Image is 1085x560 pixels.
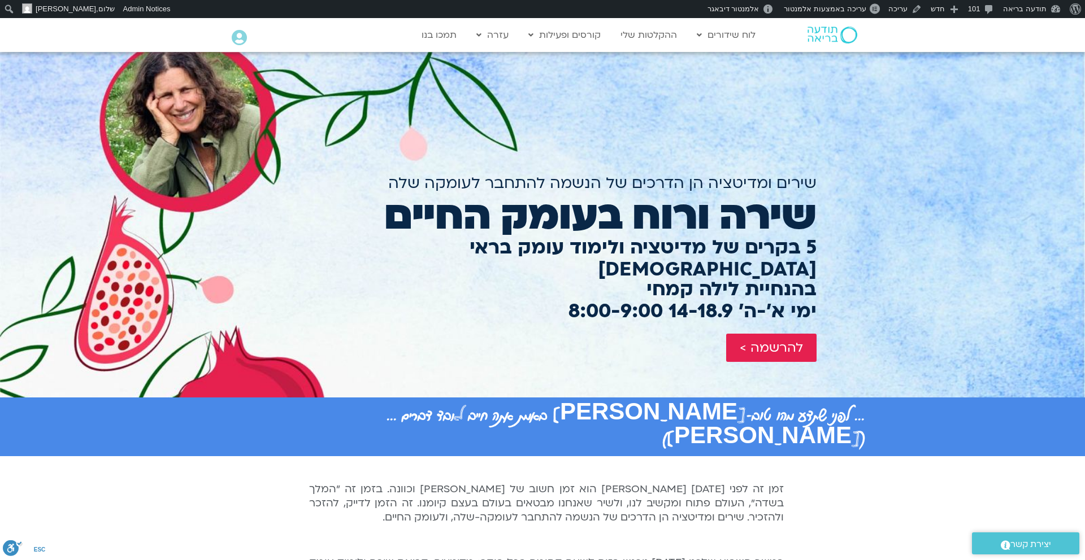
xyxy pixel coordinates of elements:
h2: שירים ומדיטציה הן הדרכים של הנשמה להתחבר לעומקה שלה [268,174,817,192]
span: יצירת קשר [1010,537,1051,552]
a: עזרה [471,24,514,46]
h2: שירה ורוח בעומק החיים [268,193,817,239]
a: קורסים ופעילות [523,24,606,46]
a: יצירת קשר [972,532,1079,554]
h2: 5 בקרים של מדיטציה ולימוד עומק בראי [DEMOGRAPHIC_DATA] [268,237,817,281]
span: זמן זה לפני [DATE] [PERSON_NAME] הוא זמן חשוב של [PERSON_NAME] וכוונה. בזמן זה "המלך בשדה", העולם... [309,482,784,524]
img: תודעה בריאה [808,27,857,43]
span: עריכה באמצעות אלמנטור [784,5,866,13]
span: [PERSON_NAME] [36,5,96,13]
a: תמכו בנו [416,24,462,46]
span: להרשמה > [740,340,803,355]
h2: ... לפני שתדע מהו טוב-[PERSON_NAME] באמת אתה חייב לאבד דברים ... ([PERSON_NAME]) [220,403,865,450]
a: להרשמה > [726,334,817,362]
a: לוח שידורים [691,24,761,46]
h2: בהנחיית לילה קמחי ימי א׳-ה׳ 14-18.9 8:00-9:00 [268,278,817,322]
a: ההקלטות שלי [615,24,683,46]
